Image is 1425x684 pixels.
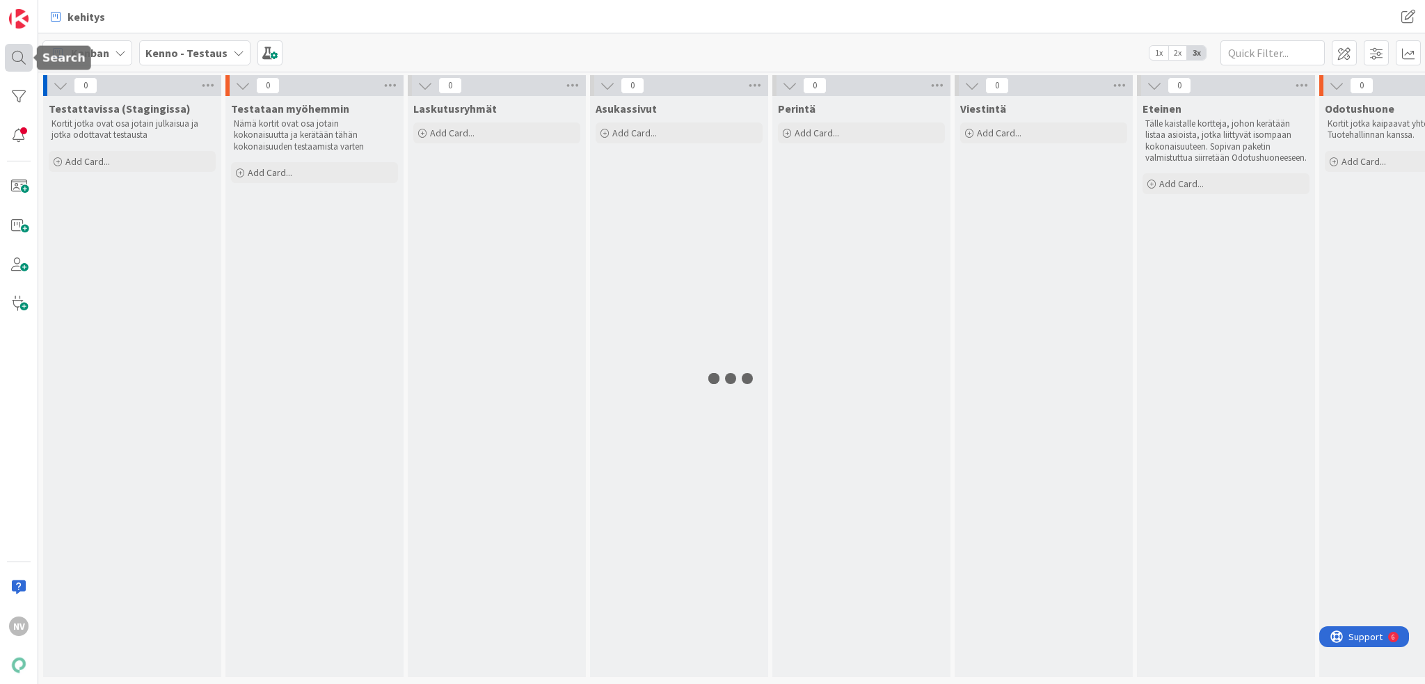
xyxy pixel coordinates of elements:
span: Eteinen [1143,102,1181,116]
span: Add Card... [430,127,475,139]
img: Visit kanbanzone.com [9,9,29,29]
b: Kenno - Testaus [145,46,228,60]
span: Asukassivut [596,102,657,116]
span: kehitys [67,8,105,25]
h5: Search [42,51,86,65]
span: Testataan myöhemmin [231,102,349,116]
span: 0 [985,77,1009,94]
span: 0 [621,77,644,94]
span: 1x [1149,46,1168,60]
p: Tälle kaistalle kortteja, johon kerätään listaa asioista, jotka liittyvät isompaan kokonaisuuteen... [1145,118,1307,164]
span: Perintä [778,102,815,116]
span: Support [29,2,63,19]
span: Add Card... [65,155,110,168]
span: Viestintä [960,102,1006,116]
span: 0 [803,77,827,94]
span: Testattavissa (Stagingissa) [49,102,191,116]
div: 6 [72,6,76,17]
p: Kortit jotka ovat osa jotain julkaisua ja jotka odottavat testausta [51,118,213,141]
span: 0 [1168,77,1191,94]
span: 0 [1350,77,1374,94]
input: Quick Filter... [1220,40,1325,65]
img: avatar [9,655,29,675]
span: Odotushuone [1325,102,1394,116]
span: Add Card... [977,127,1021,139]
span: Kanban [71,45,109,61]
span: Laskutusryhmät [413,102,497,116]
span: 3x [1187,46,1206,60]
span: Add Card... [1159,177,1204,190]
span: Add Card... [248,166,292,179]
span: Add Card... [1342,155,1386,168]
span: 0 [256,77,280,94]
span: 0 [74,77,97,94]
span: Add Card... [612,127,657,139]
span: 0 [438,77,462,94]
div: NV [9,617,29,636]
span: Add Card... [795,127,839,139]
span: 2x [1168,46,1187,60]
p: Nämä kortit ovat osa jotain kokonaisuutta ja kerätään tähän kokonaisuuden testaamista varten [234,118,395,152]
a: kehitys [42,4,113,29]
